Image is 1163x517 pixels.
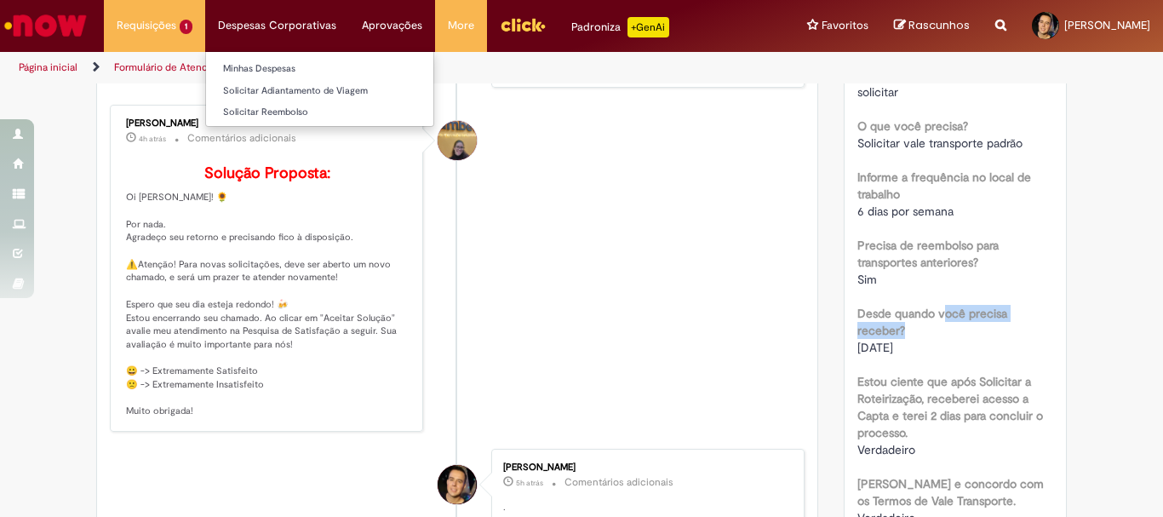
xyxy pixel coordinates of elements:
b: [PERSON_NAME] e concordo com os Termos de Vale Transporte. [857,476,1044,508]
p: +GenAi [627,17,669,37]
span: [PERSON_NAME] [1064,18,1150,32]
div: [PERSON_NAME] [126,118,410,129]
span: Requisições [117,17,176,34]
span: Aprovações [362,17,422,34]
div: Mauricio Da Silva Correa [438,465,477,504]
span: Despesas Corporativas [218,17,336,34]
a: Página inicial [19,60,77,74]
small: Comentários adicionais [187,131,296,146]
b: Desde quando você precisa receber? [857,306,1007,338]
b: Informe a frequência no local de trabalho [857,169,1031,202]
span: Solicitar vale transporte padrão [857,135,1023,151]
b: Estou ciente que após Solicitar a Roteirização, receberei acesso a Capta e terei 2 dias para conc... [857,374,1043,440]
span: Rascunhos [908,17,970,33]
a: Solicitar Reembolso [206,103,433,122]
ul: Despesas Corporativas [205,51,434,127]
a: Formulário de Atendimento [114,60,240,74]
ul: Trilhas de página [13,52,763,83]
span: 4h atrás [139,134,166,144]
span: [DATE] [857,340,893,355]
div: [PERSON_NAME] [503,462,787,473]
a: Rascunhos [894,18,970,34]
span: Sim [857,272,877,287]
span: More [448,17,474,34]
p: Oi [PERSON_NAME]! 🌻 Por nada. Agradeço seu retorno e precisando fico à disposição. ⚠️Atenção! Par... [126,165,410,418]
img: click_logo_yellow_360x200.png [500,12,546,37]
b: Precisa de reembolso para transportes anteriores? [857,238,999,270]
span: Verdadeiro [857,442,915,457]
small: Comentários adicionais [564,475,673,490]
a: Minhas Despesas [206,60,433,78]
time: 29/09/2025 08:38:32 [516,478,543,488]
p: . [503,501,787,514]
div: Padroniza [571,17,669,37]
b: O que você precisa? [857,118,968,134]
div: Amanda De Campos Gomes Do Nascimento [438,121,477,160]
time: 29/09/2025 09:24:36 [139,134,166,144]
span: Favoritos [822,17,868,34]
span: 1 [180,20,192,34]
span: 6 dias por semana [857,204,954,219]
span: Não tenho vale transporte e quero solicitar [857,67,1046,100]
img: ServiceNow [2,9,89,43]
b: Solução Proposta: [204,164,330,183]
span: 5h atrás [516,478,543,488]
a: Solicitar Adiantamento de Viagem [206,82,433,101]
